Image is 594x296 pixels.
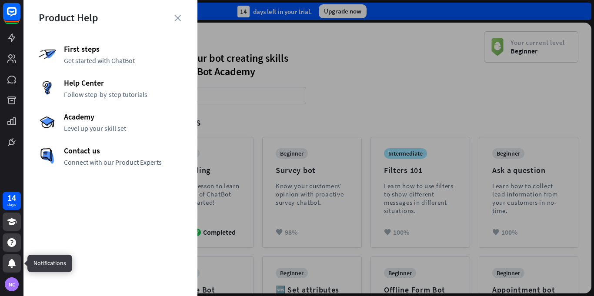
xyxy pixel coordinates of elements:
span: Contact us [64,146,182,156]
span: Help Center [64,78,182,88]
div: 14 [7,194,16,202]
a: 14 days [3,192,21,210]
button: Open LiveChat chat widget [7,3,33,30]
span: Follow step-by-step tutorials [64,90,182,99]
span: Connect with our Product Experts [64,158,182,166]
div: Product Help [39,11,182,24]
span: Level up your skill set [64,124,182,133]
span: First steps [64,44,182,54]
span: Academy [64,112,182,122]
i: close [174,15,181,21]
div: NC [5,277,19,291]
div: days [7,202,16,208]
span: Get started with ChatBot [64,56,182,65]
